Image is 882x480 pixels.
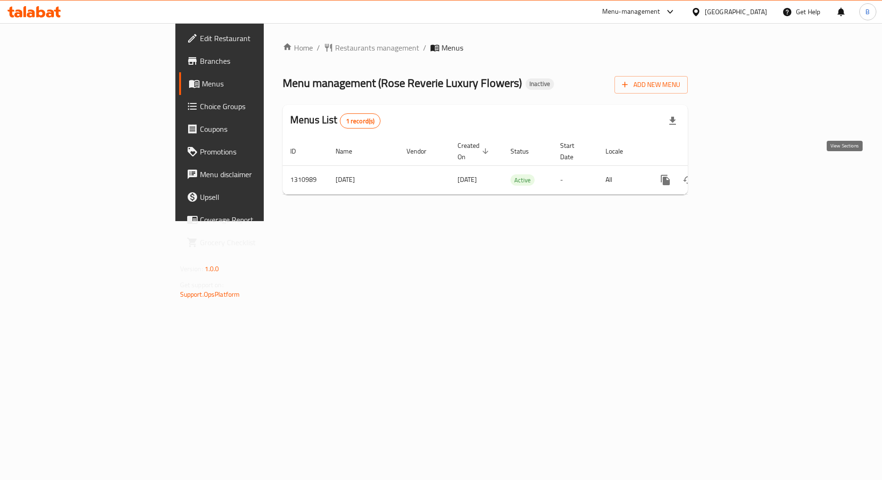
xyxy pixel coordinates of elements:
li: / [423,42,426,53]
span: Menus [441,42,463,53]
span: Coverage Report [200,214,315,225]
table: enhanced table [283,137,752,195]
div: Menu-management [602,6,660,17]
a: Choice Groups [179,95,323,118]
nav: breadcrumb [283,42,688,53]
button: Add New Menu [614,76,688,94]
span: Choice Groups [200,101,315,112]
a: Restaurants management [324,42,419,53]
a: Coupons [179,118,323,140]
td: [DATE] [328,165,399,194]
div: Active [510,174,535,186]
a: Coverage Report [179,208,323,231]
span: Edit Restaurant [200,33,315,44]
span: Coupons [200,123,315,135]
span: Version: [180,263,203,275]
span: Menu management ( Rose Reverie Luxury Flowers ) [283,72,522,94]
span: Start Date [560,140,587,163]
span: Restaurants management [335,42,419,53]
button: Change Status [677,169,700,191]
div: Inactive [526,78,554,90]
button: more [654,169,677,191]
a: Promotions [179,140,323,163]
span: Status [510,146,541,157]
td: - [553,165,598,194]
div: Export file [661,110,684,132]
span: Menus [202,78,315,89]
span: [DATE] [458,173,477,186]
span: Get support on: [180,279,224,291]
span: Upsell [200,191,315,203]
a: Support.OpsPlatform [180,288,240,300]
span: Branches [200,55,315,67]
span: Created On [458,140,492,163]
span: ID [290,146,308,157]
a: Edit Restaurant [179,27,323,50]
a: Branches [179,50,323,72]
span: Locale [605,146,635,157]
span: Grocery Checklist [200,237,315,248]
th: Actions [647,137,752,166]
a: Menus [179,72,323,95]
span: 1 record(s) [340,117,380,126]
span: Promotions [200,146,315,157]
span: 1.0.0 [205,263,219,275]
span: Name [336,146,364,157]
span: Inactive [526,80,554,88]
td: All [598,165,647,194]
span: B [865,7,870,17]
a: Grocery Checklist [179,231,323,254]
span: Add New Menu [622,79,680,91]
div: [GEOGRAPHIC_DATA] [705,7,767,17]
span: Menu disclaimer [200,169,315,180]
span: Vendor [406,146,439,157]
span: Active [510,175,535,186]
h2: Menus List [290,113,380,129]
a: Menu disclaimer [179,163,323,186]
div: Total records count [340,113,381,129]
a: Upsell [179,186,323,208]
